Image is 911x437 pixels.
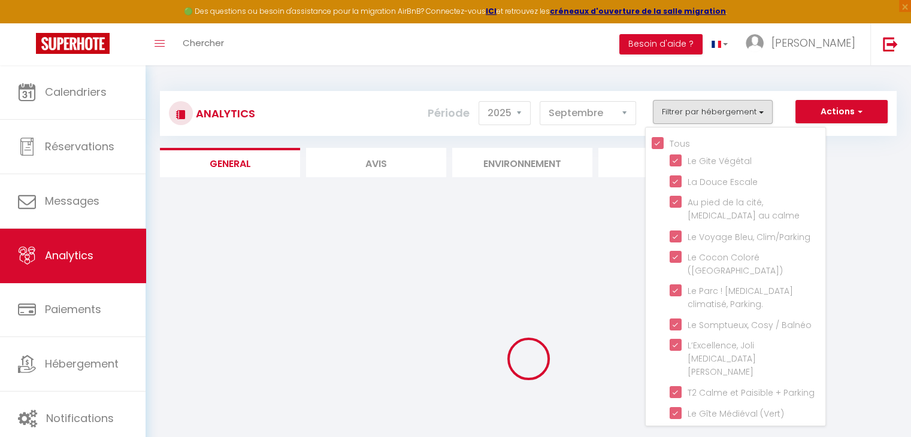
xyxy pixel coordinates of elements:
img: ... [746,34,764,52]
span: Réservations [45,139,114,154]
span: Le Cocon Coloré ([GEOGRAPHIC_DATA]) [688,251,783,277]
span: Hébergement [45,356,119,371]
button: Actions [795,100,888,124]
span: Messages [45,193,99,208]
span: T2 Calme et Paisible + Parking [688,387,815,399]
span: L’Excellence, Joli [MEDICAL_DATA] [PERSON_NAME] [688,339,756,378]
button: Besoin d'aide ? [619,34,703,54]
li: Marché [598,148,739,177]
span: Paiements [45,302,101,317]
button: Ouvrir le widget de chat LiveChat [10,5,46,41]
span: Calendriers [45,84,107,99]
a: ICI [486,6,497,16]
span: Notifications [46,411,114,426]
span: Au pied de la cité, [MEDICAL_DATA] au calme [688,196,800,221]
label: Période [428,100,470,126]
a: créneaux d'ouverture de la salle migration [550,6,726,16]
img: logout [883,37,898,51]
span: [PERSON_NAME] [771,35,855,50]
li: Environnement [452,148,592,177]
h3: Analytics [193,100,255,127]
a: Chercher [174,23,233,65]
span: Chercher [183,37,224,49]
img: Super Booking [36,33,110,54]
span: Le Parc ! [MEDICAL_DATA] climatisé, Parking. [688,285,793,310]
a: ... [PERSON_NAME] [737,23,870,65]
button: Filtrer par hébergement [653,100,773,124]
span: Le Somptueux, Cosy / Balnéo [688,319,812,331]
li: Avis [306,148,446,177]
li: General [160,148,300,177]
span: Le Voyage Bleu, Clim/Parking [688,231,810,243]
span: Analytics [45,248,93,263]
